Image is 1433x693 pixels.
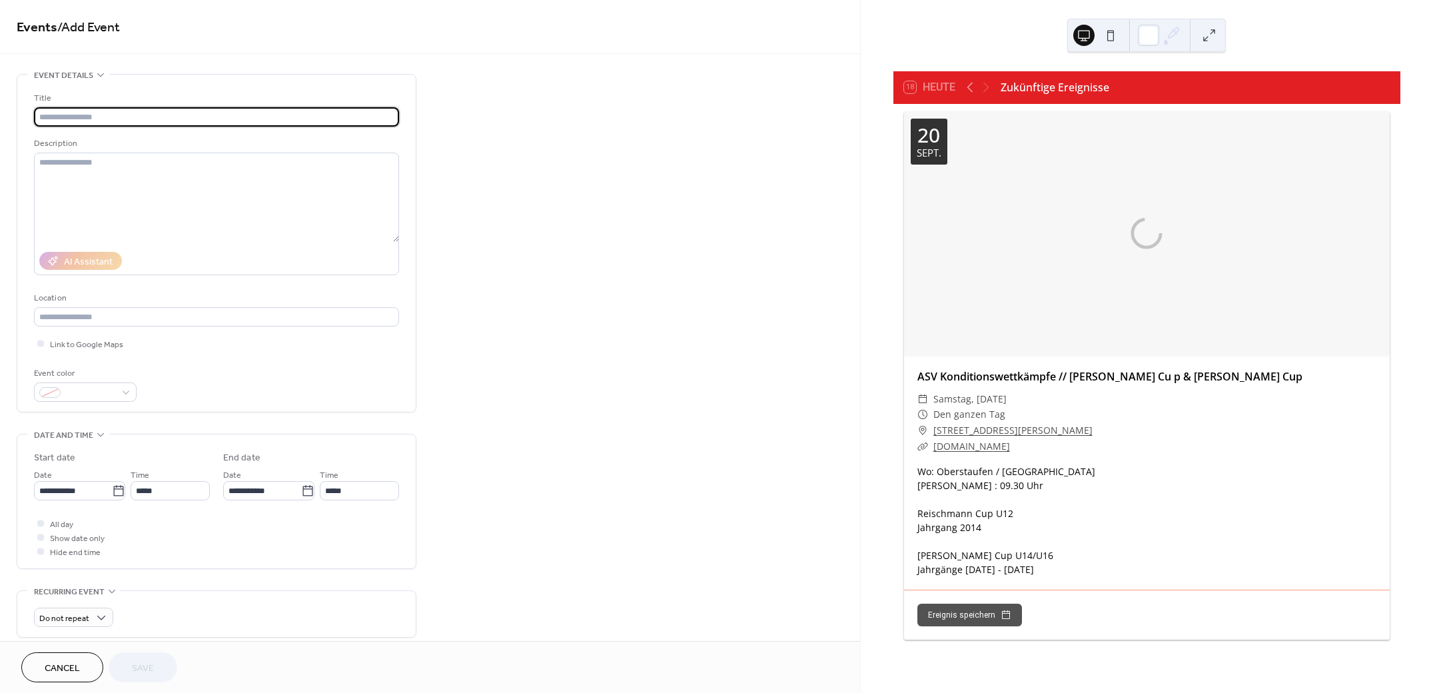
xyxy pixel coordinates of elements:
[131,468,149,482] span: Time
[50,532,105,546] span: Show date only
[45,662,80,676] span: Cancel
[34,428,93,442] span: Date and time
[320,468,338,482] span: Time
[917,125,940,145] div: 20
[34,291,396,305] div: Location
[917,438,928,454] div: ​
[34,468,52,482] span: Date
[1001,79,1109,95] div: Zukünftige Ereignisse
[933,440,1010,452] a: [DOMAIN_NAME]
[34,366,134,380] div: Event color
[34,451,75,465] div: Start date
[904,464,1390,576] div: Wo: Oberstaufen / [GEOGRAPHIC_DATA] [PERSON_NAME] : 09.30 Uhr Reischmann Cup U12 Jahrgang 2014 [P...
[50,546,101,560] span: Hide end time
[57,15,120,41] span: / Add Event
[917,391,928,407] div: ​
[917,422,928,438] div: ​
[39,611,89,626] span: Do not repeat
[50,338,123,352] span: Link to Google Maps
[223,451,260,465] div: End date
[50,518,73,532] span: All day
[34,137,396,151] div: Description
[917,148,941,158] div: Sept.
[917,406,928,422] div: ​
[17,15,57,41] a: Events
[933,406,1005,422] span: Den ganzen Tag
[34,91,396,105] div: Title
[21,652,103,682] button: Cancel
[223,468,241,482] span: Date
[917,369,1302,384] a: ASV Konditionswettkämpfe // [PERSON_NAME] Cu p & [PERSON_NAME] Cup
[34,69,93,83] span: Event details
[917,604,1022,626] button: Ereignis speichern
[34,585,105,599] span: Recurring event
[933,422,1093,438] a: [STREET_ADDRESS][PERSON_NAME]
[933,391,1007,407] span: Samstag, [DATE]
